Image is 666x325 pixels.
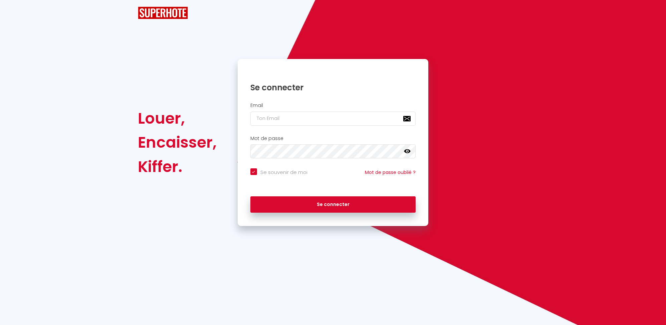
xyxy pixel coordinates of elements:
[250,82,416,93] h1: Se connecter
[365,169,416,176] a: Mot de passe oublié ?
[250,136,416,141] h2: Mot de passe
[138,7,188,19] img: SuperHote logo
[138,130,217,154] div: Encaisser,
[138,106,217,130] div: Louer,
[250,196,416,213] button: Se connecter
[250,103,416,108] h2: Email
[138,155,217,179] div: Kiffer.
[250,112,416,126] input: Ton Email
